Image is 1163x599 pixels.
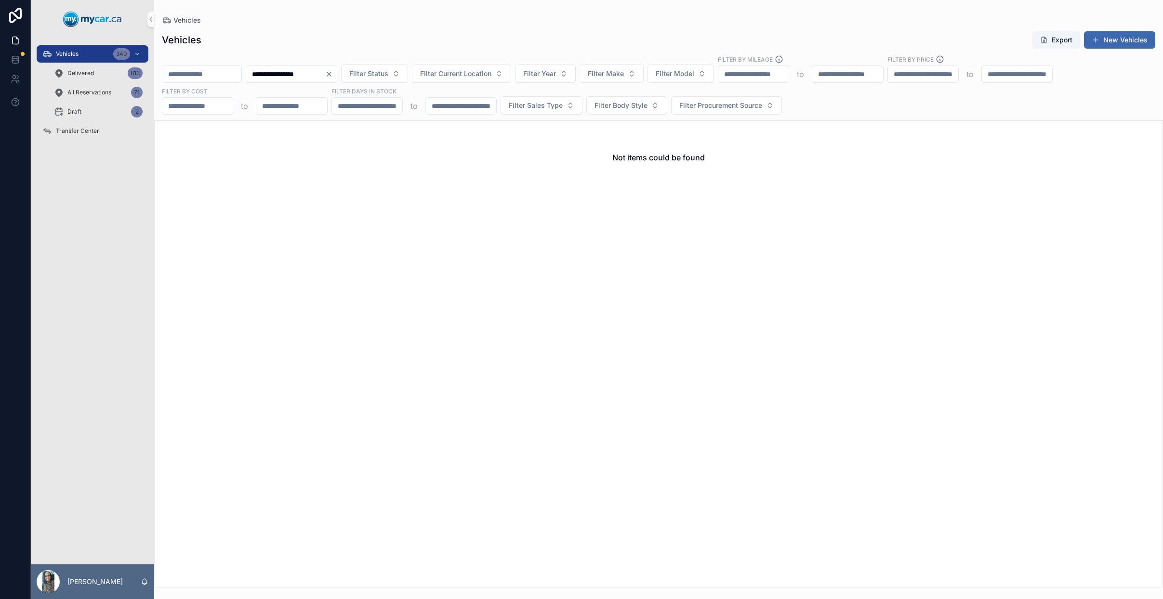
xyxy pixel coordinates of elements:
div: 340 [113,48,130,60]
p: to [241,100,248,112]
button: Select Button [671,96,782,115]
label: FILTER BY PRICE [887,55,934,64]
button: Select Button [412,65,511,83]
span: Draft [67,108,81,116]
img: App logo [63,12,122,27]
label: FILTER BY COST [162,87,208,95]
h2: Not items could be found [612,152,705,163]
button: Select Button [586,96,667,115]
a: Vehicles340 [37,45,148,63]
span: Filter Year [523,69,556,78]
span: Filter Make [588,69,624,78]
span: Filter Sales Type [509,101,563,110]
div: 2 [131,106,143,117]
button: Export [1032,31,1080,49]
span: Delivered [67,69,94,77]
span: Vehicles [173,15,201,25]
span: Filter Body Style [595,101,648,110]
button: Select Button [341,65,408,83]
span: Vehicles [56,50,79,58]
p: [PERSON_NAME] [67,577,123,586]
p: to [797,68,804,80]
span: Filter Status [349,69,388,78]
button: New Vehicles [1084,31,1155,49]
button: Select Button [501,96,582,115]
a: Draft2 [48,103,148,120]
span: Filter Procurement Source [679,101,762,110]
div: 813 [128,67,143,79]
a: Delivered813 [48,65,148,82]
span: Filter Current Location [420,69,491,78]
div: scrollable content [31,39,154,152]
button: Clear [325,70,337,78]
h1: Vehicles [162,33,201,47]
button: Select Button [515,65,576,83]
a: Vehicles [162,15,201,25]
a: All Reservations71 [48,84,148,101]
div: 71 [131,87,143,98]
label: Filter Days In Stock [331,87,396,95]
label: Filter By Mileage [718,55,773,64]
a: Transfer Center [37,122,148,140]
p: to [410,100,418,112]
span: All Reservations [67,89,111,96]
button: Select Button [580,65,644,83]
span: Filter Model [656,69,694,78]
button: Select Button [648,65,714,83]
span: Transfer Center [56,127,99,135]
p: to [966,68,974,80]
